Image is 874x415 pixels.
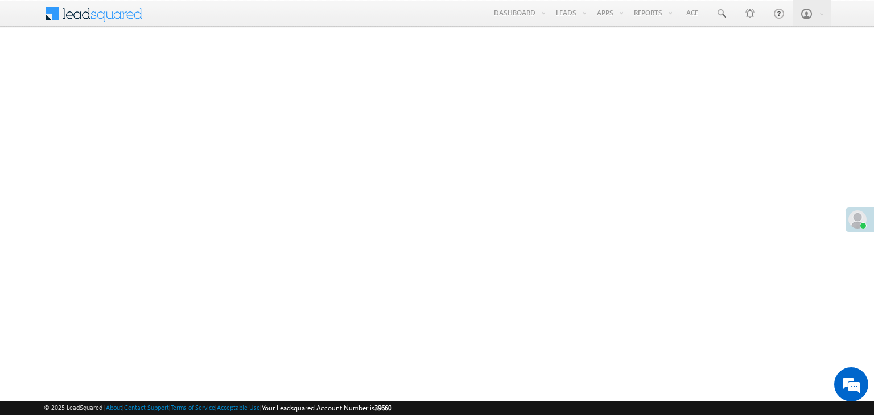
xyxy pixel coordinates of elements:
[217,404,260,411] a: Acceptable Use
[262,404,391,412] span: Your Leadsquared Account Number is
[44,402,391,413] span: © 2025 LeadSquared | | | | |
[171,404,215,411] a: Terms of Service
[106,404,122,411] a: About
[374,404,391,412] span: 39660
[124,404,169,411] a: Contact Support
